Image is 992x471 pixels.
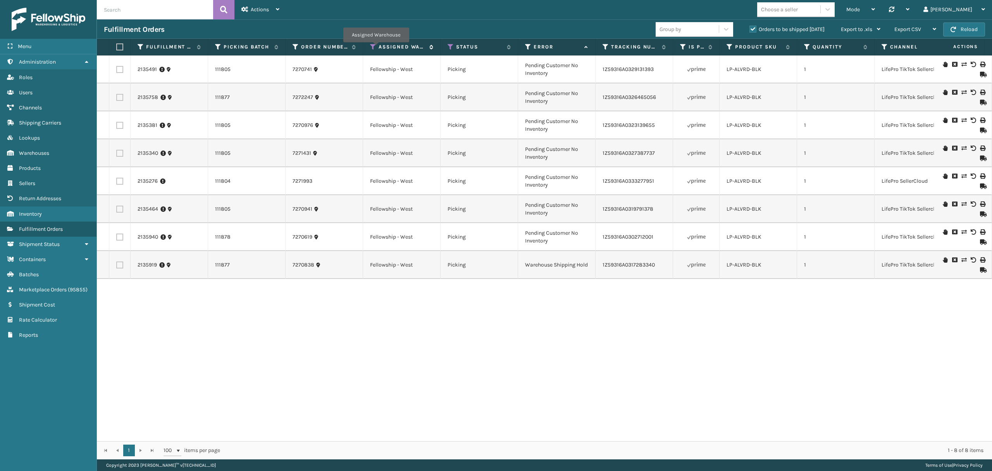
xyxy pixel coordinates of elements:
[301,43,348,50] label: Order Number
[19,89,33,96] span: Users
[164,445,220,456] span: items per page
[925,462,952,468] a: Terms of Use
[846,6,860,13] span: Mode
[980,156,985,161] i: Mark as Shipped
[603,206,653,212] a: 1Z59316A0319791378
[19,286,67,293] span: Marketplace Orders
[797,195,875,223] td: 1
[797,223,875,251] td: 1
[980,90,985,95] i: Print Label
[456,43,503,50] label: Status
[952,118,957,123] i: Cancel Fulfillment Order
[797,251,875,279] td: 1
[363,139,441,167] td: Fellowship - West
[727,94,761,100] a: LP-ALVRD-BLK
[138,66,157,73] a: 2135491
[943,201,947,207] i: On Hold
[363,83,441,111] td: Fellowship - West
[797,167,875,195] td: 1
[164,447,175,454] span: 100
[961,118,966,123] i: Change shipping
[518,223,596,251] td: Pending Customer No Inventory
[441,55,518,83] td: Picking
[208,139,286,167] td: 111805
[208,55,286,83] td: 111805
[379,43,425,50] label: Assigned Warehouse
[518,55,596,83] td: Pending Customer No Inventory
[971,118,975,123] i: Void Label
[363,167,441,195] td: Fellowship - West
[749,26,825,33] label: Orders to be shipped [DATE]
[952,173,957,179] i: Cancel Fulfillment Order
[138,177,158,185] a: 2135276
[875,195,952,223] td: LifePro TikTok Sellercloud
[293,261,314,269] a: 7270838
[534,43,580,50] label: Error
[363,111,441,139] td: Fellowship - West
[875,139,952,167] td: LifePro TikTok Sellercloud
[518,139,596,167] td: Pending Customer No Inventory
[293,121,313,129] a: 7270976
[971,145,975,151] i: Void Label
[727,261,761,268] a: LP-ALVRD-BLK
[19,211,42,217] span: Inventory
[841,26,872,33] span: Export to .xls
[980,184,985,189] i: Mark as Shipped
[138,121,157,129] a: 2135381
[518,251,596,279] td: Warehouse Shipping Hold
[980,211,985,217] i: Mark as Shipped
[208,195,286,223] td: 111805
[138,205,158,213] a: 2135464
[138,233,158,241] a: 2135940
[929,40,983,53] span: Actions
[123,445,135,456] a: 1
[943,118,947,123] i: On Hold
[980,72,985,77] i: Mark as Shipped
[12,8,85,31] img: logo
[441,251,518,279] td: Picking
[208,111,286,139] td: 111805
[971,173,975,179] i: Void Label
[603,178,654,184] a: 1Z59316A0333277951
[138,261,157,269] a: 2135919
[980,239,985,245] i: Mark as Shipped
[875,167,952,195] td: LifePro SellerCloud
[293,66,312,73] a: 7270741
[441,83,518,111] td: Picking
[104,25,164,34] h3: Fulfillment Orders
[952,90,957,95] i: Cancel Fulfillment Order
[952,145,957,151] i: Cancel Fulfillment Order
[603,261,655,268] a: 1Z59316A0317283340
[727,122,761,128] a: LP-ALVRD-BLK
[961,257,966,263] i: Change shipping
[953,462,983,468] a: Privacy Policy
[980,118,985,123] i: Print Label
[971,62,975,67] i: Void Label
[19,241,60,248] span: Shipment Status
[813,43,859,50] label: Quantity
[943,229,947,235] i: On Hold
[363,55,441,83] td: Fellowship - West
[943,90,947,95] i: On Hold
[727,178,761,184] a: LP-ALVRD-BLK
[603,150,655,156] a: 1Z59316A0327387737
[875,83,952,111] td: LifePro TikTok Sellercloud
[943,62,947,67] i: On Hold
[952,257,957,263] i: Cancel Fulfillment Order
[208,223,286,251] td: 111878
[961,90,966,95] i: Change shipping
[971,201,975,207] i: Void Label
[208,83,286,111] td: 111877
[980,267,985,273] i: Mark as Shipped
[19,226,63,232] span: Fulfillment Orders
[19,301,55,308] span: Shipment Cost
[727,234,761,240] a: LP-ALVRD-BLK
[518,167,596,195] td: Pending Customer No Inventory
[980,145,985,151] i: Print Label
[208,251,286,279] td: 111877
[943,257,947,263] i: On Hold
[980,229,985,235] i: Print Label
[797,139,875,167] td: 1
[952,62,957,67] i: Cancel Fulfillment Order
[441,167,518,195] td: Picking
